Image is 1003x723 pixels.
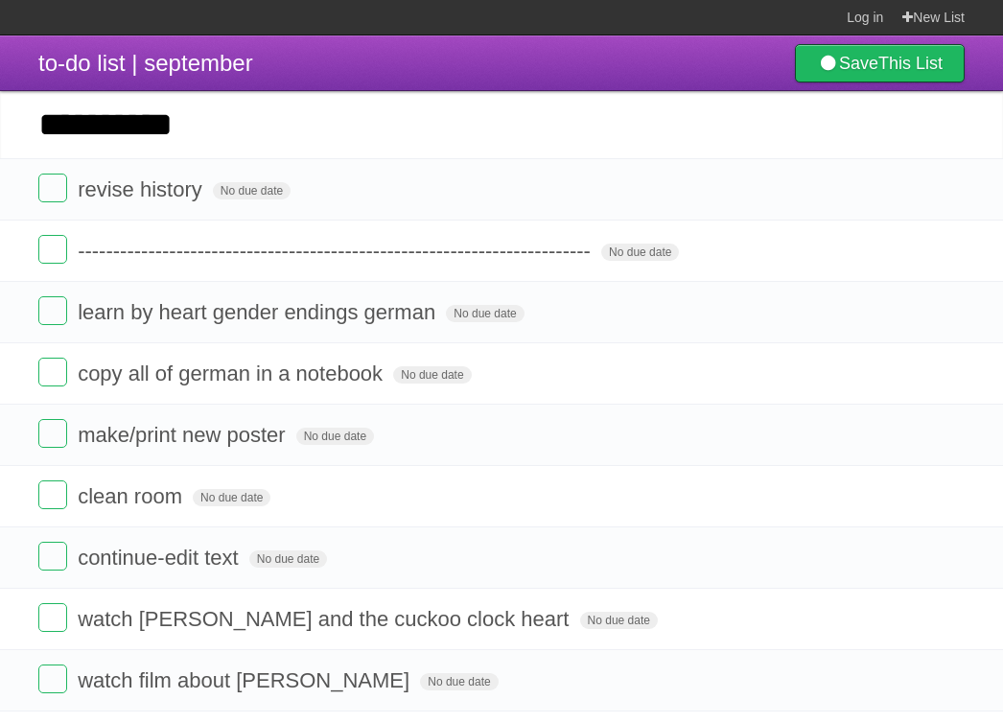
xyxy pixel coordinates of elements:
[601,244,679,261] span: No due date
[78,484,187,508] span: clean room
[38,358,67,386] label: Done
[393,366,471,384] span: No due date
[78,423,290,447] span: make/print new poster
[78,177,207,201] span: revise history
[78,361,387,385] span: copy all of german in a notebook
[38,480,67,509] label: Done
[38,174,67,202] label: Done
[795,44,965,82] a: SaveThis List
[38,50,253,76] span: to-do list | september
[38,419,67,448] label: Done
[878,54,943,73] b: This List
[296,428,374,445] span: No due date
[78,546,244,570] span: continue-edit text
[78,239,595,263] span: -------------------------------------------------------------------------
[193,489,270,506] span: No due date
[38,603,67,632] label: Done
[38,665,67,693] label: Done
[78,668,414,692] span: watch film about [PERSON_NAME]
[78,300,440,324] span: learn by heart gender endings german
[249,550,327,568] span: No due date
[78,607,573,631] span: watch [PERSON_NAME] and the cuckoo clock heart
[38,296,67,325] label: Done
[580,612,658,629] span: No due date
[38,235,67,264] label: Done
[446,305,524,322] span: No due date
[38,542,67,571] label: Done
[213,182,291,199] span: No due date
[420,673,498,690] span: No due date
